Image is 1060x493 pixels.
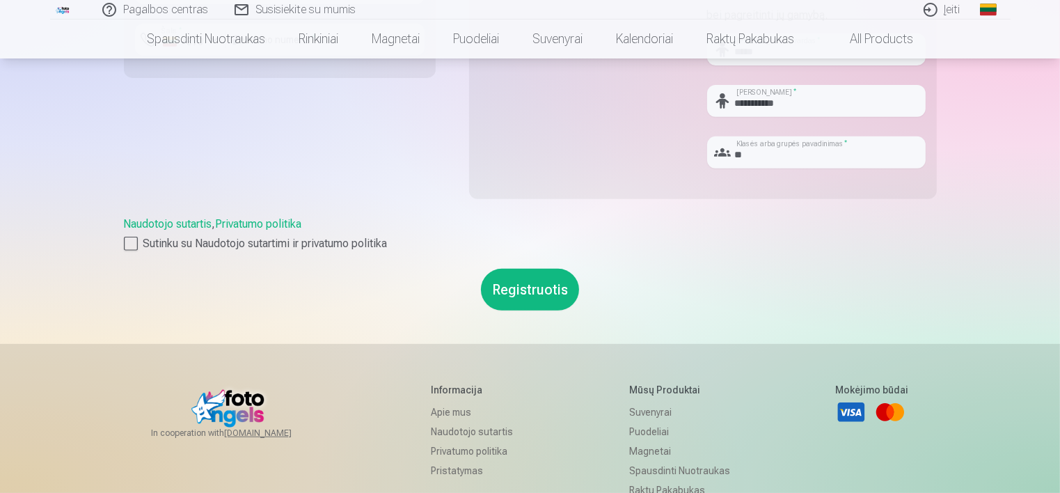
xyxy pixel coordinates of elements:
[124,235,937,252] label: Sutinku su Naudotojo sutartimi ir privatumo politika
[282,19,355,58] a: Rinkiniai
[124,217,212,230] a: Naudotojo sutartis
[629,441,730,461] a: Magnetai
[629,402,730,422] a: Suvenyrai
[431,461,523,480] a: Pristatymas
[130,19,282,58] a: Spausdinti nuotraukas
[224,428,325,439] a: [DOMAIN_NAME]
[431,441,523,461] a: Privatumo politika
[56,6,71,14] img: /fa2
[629,461,730,480] a: Spausdinti nuotraukas
[875,397,905,428] a: Mastercard
[629,383,730,397] h5: Mūsų produktai
[431,422,523,441] a: Naudotojo sutartis
[629,422,730,441] a: Puodeliai
[481,269,579,311] button: Registruotis
[431,383,523,397] h5: Informacija
[836,383,909,397] h5: Mokėjimo būdai
[355,19,436,58] a: Magnetai
[436,19,516,58] a: Puodeliai
[516,19,599,58] a: Suvenyrai
[836,397,867,428] a: Visa
[216,217,302,230] a: Privatumo politika
[124,216,937,252] div: ,
[431,402,523,422] a: Apie mus
[151,428,325,439] span: In cooperation with
[811,19,930,58] a: All products
[690,19,811,58] a: Raktų pakabukas
[599,19,690,58] a: Kalendoriai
